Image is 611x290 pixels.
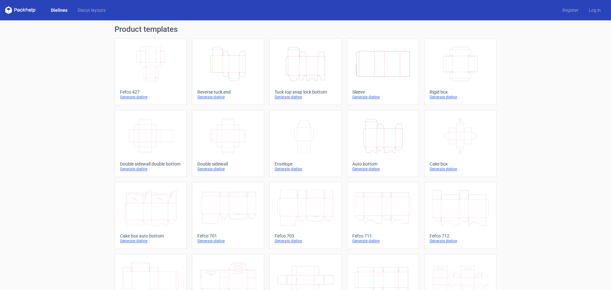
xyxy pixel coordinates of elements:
[352,161,414,166] div: Auto bottom
[352,233,414,238] div: Fefco 711
[269,182,341,249] a: Fefco 703Generate dieline
[352,166,414,172] div: Generate dieline
[120,233,181,238] div: Cake box auto bottom
[115,38,187,105] a: Fefco 427Generate dieline
[275,238,336,244] div: Generate dieline
[120,238,181,244] div: Generate dieline
[120,95,181,100] div: Generate dieline
[192,182,264,249] a: Fefco 701Generate dieline
[424,110,496,177] a: Cake boxGenerate dieline
[352,238,414,244] div: Generate dieline
[275,233,336,238] div: Fefco 703
[120,166,181,172] div: Generate dieline
[352,89,414,95] div: Sleeve
[430,161,491,166] div: Cake box
[197,95,259,100] div: Generate dieline
[197,161,259,166] div: Double sidewall
[115,182,187,249] a: Cake box auto bottomGenerate dieline
[192,38,264,105] a: Reverse tuck endGenerate dieline
[584,7,606,13] a: Log in
[46,7,73,13] a: Dielines
[557,7,584,13] a: Register
[115,110,187,177] a: Double sidewall double bottomGenerate dieline
[424,38,496,105] a: Rigid boxGenerate dieline
[430,95,491,100] div: Generate dieline
[430,89,491,95] div: Rigid box
[352,95,414,100] div: Generate dieline
[430,233,491,238] div: Fefco 712
[115,25,496,33] h1: Product templates
[275,161,336,166] div: Envelope
[430,238,491,244] div: Generate dieline
[347,110,419,177] a: Auto bottomGenerate dieline
[120,89,181,95] div: Fefco 427
[347,182,419,249] a: Fefco 711Generate dieline
[197,89,259,95] div: Reverse tuck end
[73,7,111,13] a: Diecut layouts
[275,89,336,95] div: Tuck top snap lock bottom
[197,233,259,238] div: Fefco 701
[275,95,336,100] div: Generate dieline
[275,166,336,172] div: Generate dieline
[430,166,491,172] div: Generate dieline
[424,182,496,249] a: Fefco 712Generate dieline
[120,161,181,166] div: Double sidewall double bottom
[347,38,419,105] a: SleeveGenerate dieline
[269,110,341,177] a: EnvelopeGenerate dieline
[197,238,259,244] div: Generate dieline
[269,38,341,105] a: Tuck top snap lock bottomGenerate dieline
[192,110,264,177] a: Double sidewallGenerate dieline
[197,166,259,172] div: Generate dieline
